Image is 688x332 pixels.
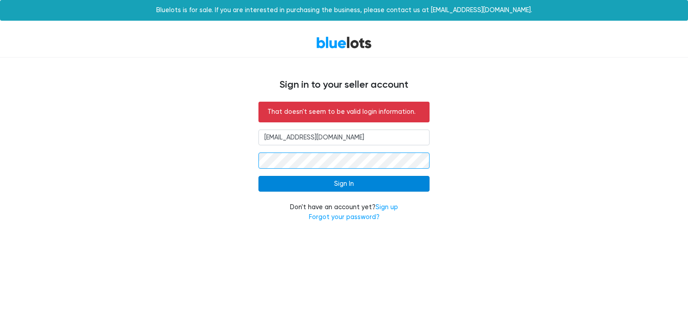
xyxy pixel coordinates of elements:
[258,130,430,146] input: Email
[316,36,372,49] a: BlueLots
[267,107,421,117] p: That doesn't seem to be valid login information.
[258,202,430,222] div: Don't have an account yet?
[376,203,398,211] a: Sign up
[74,79,614,91] h4: Sign in to your seller account
[309,213,380,221] a: Forgot your password?
[258,176,430,192] input: Sign In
